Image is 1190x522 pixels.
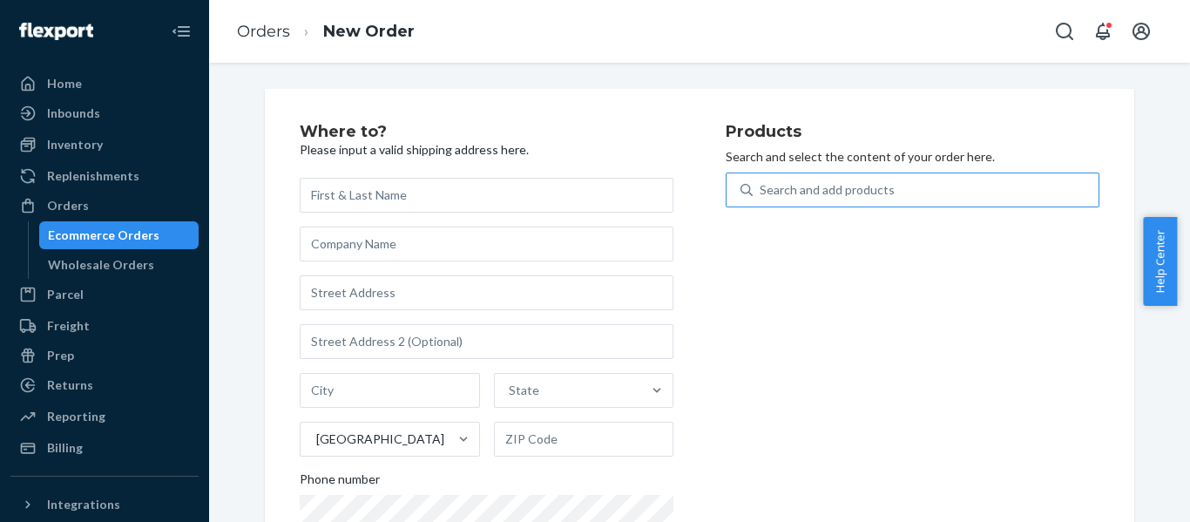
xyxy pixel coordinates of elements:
button: Open notifications [1085,14,1120,49]
button: Open Search Box [1047,14,1082,49]
div: [GEOGRAPHIC_DATA] [316,430,444,448]
a: Parcel [10,281,199,308]
a: Home [10,70,199,98]
a: Inventory [10,131,199,159]
input: City [300,373,480,408]
div: Orders [47,197,89,214]
button: Open account menu [1124,14,1159,49]
a: Reporting [10,403,199,430]
button: Integrations [10,491,199,519]
h2: Where to? [300,124,673,141]
input: Street Address [300,275,673,310]
a: Returns [10,371,199,399]
input: [GEOGRAPHIC_DATA] [314,430,316,448]
div: State [509,382,539,399]
div: Inbounds [47,105,100,122]
div: Integrations [47,496,120,513]
input: Street Address 2 (Optional) [300,324,673,359]
ol: breadcrumbs [223,6,429,58]
a: Replenishments [10,162,199,190]
div: Inventory [47,136,103,153]
a: Prep [10,342,199,369]
a: New Order [323,22,415,41]
a: Orders [10,192,199,220]
div: Freight [47,317,90,335]
p: Search and select the content of your order here. [726,148,1099,166]
a: Freight [10,312,199,340]
p: Please input a valid shipping address here. [300,141,673,159]
div: Billing [47,439,83,457]
div: Search and add products [760,181,895,199]
div: Prep [47,347,74,364]
div: Parcel [47,286,84,303]
h2: Products [726,124,1099,141]
div: Home [47,75,82,92]
input: Company Name [300,227,673,261]
a: Orders [237,22,290,41]
div: Wholesale Orders [48,256,154,274]
img: Flexport logo [19,23,93,40]
button: Help Center [1143,217,1177,306]
input: First & Last Name [300,178,673,213]
div: Returns [47,376,93,394]
input: ZIP Code [494,422,674,457]
a: Ecommerce Orders [39,221,199,249]
div: Replenishments [47,167,139,185]
div: Ecommerce Orders [48,227,159,244]
div: Reporting [47,408,105,425]
a: Inbounds [10,99,199,127]
a: Billing [10,434,199,462]
a: Wholesale Orders [39,251,199,279]
span: Phone number [300,471,380,495]
button: Close Navigation [164,14,199,49]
